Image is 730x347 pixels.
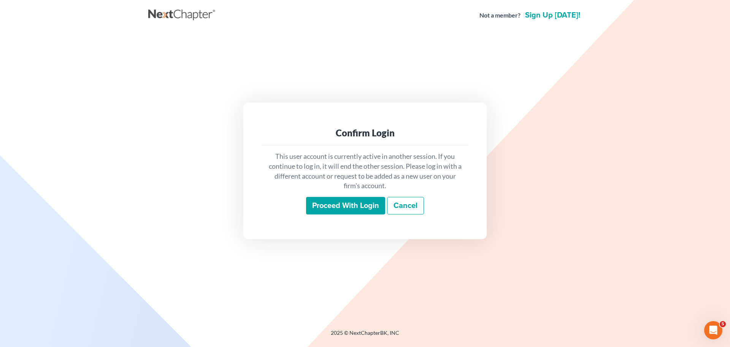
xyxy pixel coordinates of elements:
[268,152,462,191] p: This user account is currently active in another session. If you continue to log in, it will end ...
[720,321,726,327] span: 5
[524,11,582,19] a: Sign up [DATE]!
[306,197,385,214] input: Proceed with login
[387,197,424,214] a: Cancel
[704,321,722,339] iframe: Intercom live chat
[148,329,582,343] div: 2025 © NextChapterBK, INC
[268,127,462,139] div: Confirm Login
[479,11,521,20] strong: Not a member?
